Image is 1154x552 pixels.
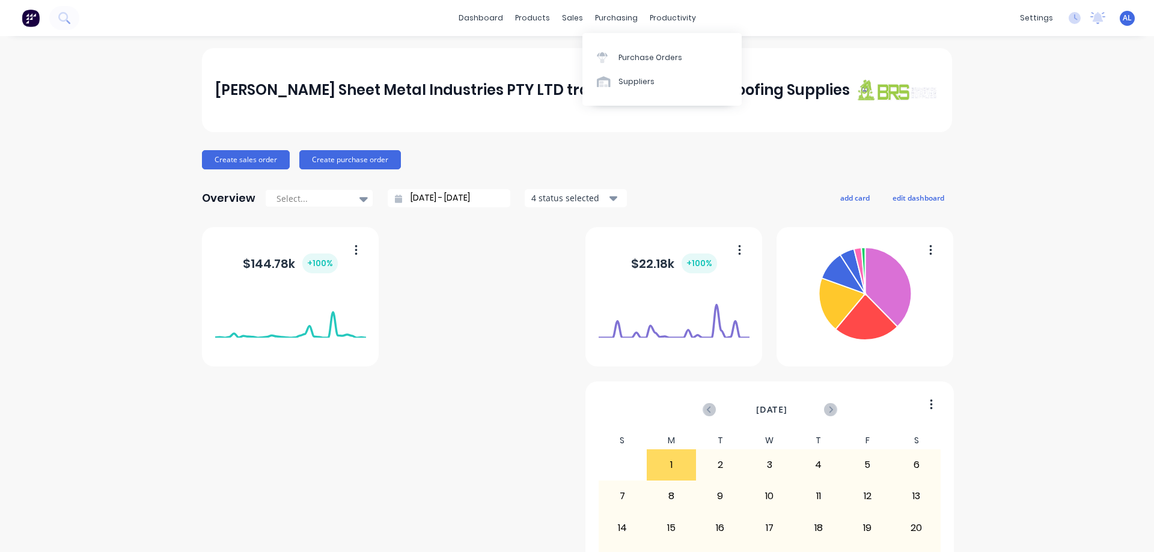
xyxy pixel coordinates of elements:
[525,189,627,207] button: 4 status selected
[697,481,745,511] div: 9
[893,513,941,543] div: 20
[531,192,607,204] div: 4 status selected
[1123,13,1132,23] span: AL
[893,481,941,511] div: 13
[892,432,941,449] div: S
[745,513,793,543] div: 17
[582,70,742,94] a: Suppliers
[589,9,644,27] div: purchasing
[453,9,509,27] a: dashboard
[855,79,939,101] img: J A Sheet Metal Industries PTY LTD trading as Brunswick Roofing Supplies
[509,9,556,27] div: products
[644,9,702,27] div: productivity
[843,432,892,449] div: F
[885,190,952,205] button: edit dashboard
[618,52,682,63] div: Purchase Orders
[843,450,891,480] div: 5
[893,450,941,480] div: 6
[794,432,843,449] div: T
[599,513,647,543] div: 14
[832,190,878,205] button: add card
[299,150,401,169] button: Create purchase order
[745,432,794,449] div: W
[302,253,338,273] div: + 100 %
[745,481,793,511] div: 10
[697,450,745,480] div: 2
[599,481,647,511] div: 7
[696,432,745,449] div: T
[582,45,742,69] a: Purchase Orders
[795,513,843,543] div: 18
[202,150,290,169] button: Create sales order
[795,450,843,480] div: 4
[22,9,40,27] img: Factory
[647,432,696,449] div: M
[843,513,891,543] div: 19
[647,513,695,543] div: 15
[243,253,338,273] div: $ 144.78k
[697,513,745,543] div: 16
[556,9,589,27] div: sales
[682,253,717,273] div: + 100 %
[647,481,695,511] div: 8
[647,450,695,480] div: 1
[215,78,850,102] div: [PERSON_NAME] Sheet Metal Industries PTY LTD trading as Brunswick Roofing Supplies
[618,76,655,87] div: Suppliers
[843,481,891,511] div: 12
[745,450,793,480] div: 3
[756,403,787,416] span: [DATE]
[202,186,255,210] div: Overview
[1014,9,1059,27] div: settings
[598,432,647,449] div: S
[795,481,843,511] div: 11
[631,253,717,273] div: $ 22.18k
